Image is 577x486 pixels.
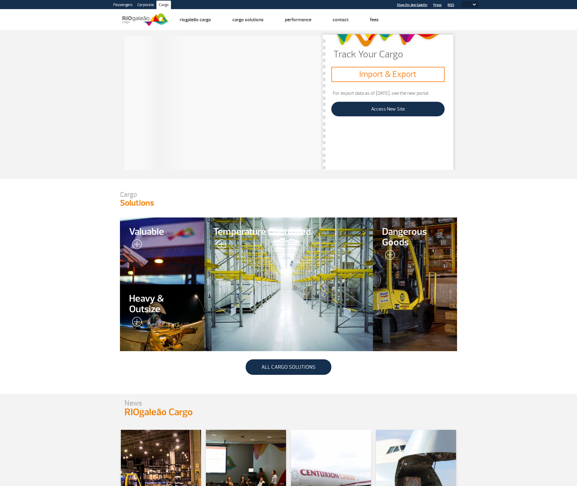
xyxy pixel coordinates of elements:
[120,284,204,351] a: Heavy & Outsize
[156,1,171,10] a: Cargo
[213,239,226,252] img: leia-mais
[204,217,373,351] a: Temperature Controlled
[120,191,457,198] p: Cargo
[213,227,364,237] span: Temperature Controlled
[246,359,331,375] a: ALL CARGO SOLUTIONS
[433,3,442,7] a: Press
[120,198,457,208] h3: Solutions
[111,1,135,10] a: Passengers
[334,69,442,80] h3: Import & Export
[448,3,454,7] a: RQS
[129,227,195,237] span: Valuable
[129,293,195,315] span: Heavy & Outsize
[373,217,457,351] a: Dangerous Goods
[125,406,200,418] p: RIOgaleão Cargo
[331,102,445,116] a: Access New Site
[331,90,445,97] p: For export data as of [DATE], see the new portal:
[232,17,264,23] a: Cargo Solutions
[135,1,156,10] a: Corporate
[285,17,311,23] a: Performance
[129,239,142,252] img: leia-mais
[180,17,211,23] a: Riogaleão Cargo
[125,400,200,406] p: News
[382,250,395,262] img: leia-mais
[334,31,442,50] img: grafismo
[370,17,379,23] a: Fees
[397,3,427,7] a: Shop On-line GaleOn
[333,50,457,59] p: Track Your Cargo
[120,217,204,284] a: Valuable
[333,17,349,23] a: Contact
[129,317,142,329] img: leia-mais
[382,227,448,248] span: Dangerous Goods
